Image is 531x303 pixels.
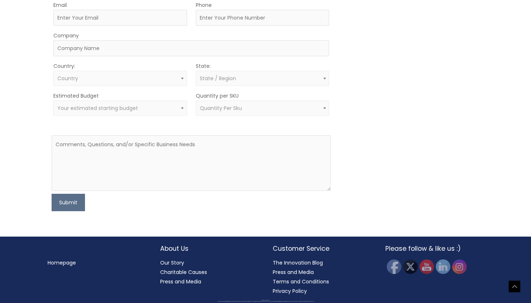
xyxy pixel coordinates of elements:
input: Enter Your Phone Number [196,10,329,26]
label: Company [53,31,79,40]
nav: Customer Service [273,258,371,296]
button: Submit [52,194,85,211]
div: Copyright © 2025 [13,300,518,301]
a: The Innovation Blog [273,259,323,266]
h2: About Us [160,244,258,253]
nav: About Us [160,258,258,286]
nav: Menu [48,258,146,267]
input: Company Name [53,40,329,56]
a: Press and Media [160,278,201,285]
a: Terms and Conditions [273,278,329,285]
div: All material on this Website, including design, text, images, logos and sounds, are owned by Cosm... [13,301,518,302]
a: Our Story [160,259,184,266]
img: Twitter [403,259,418,274]
label: Phone [196,0,212,10]
a: Charitable Causes [160,269,207,276]
span: State / Region [200,75,236,82]
span: Country [57,75,78,82]
img: Facebook [387,259,401,274]
label: Estimated Budget [53,91,99,101]
h2: Customer Service [273,244,371,253]
a: Press and Media [273,269,314,276]
label: State: [196,61,211,71]
h2: Please follow & like us :) [385,244,483,253]
label: Email [53,0,67,10]
label: Country: [53,61,75,71]
span: Your estimated starting budget [57,105,138,112]
span: Cosmetic Solutions [265,300,270,300]
input: Enter Your Email [53,10,187,26]
a: Homepage [48,259,76,266]
a: Privacy Policy [273,287,307,295]
label: Quantity per SKU [196,91,239,101]
span: Quantity Per Sku [200,105,242,112]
